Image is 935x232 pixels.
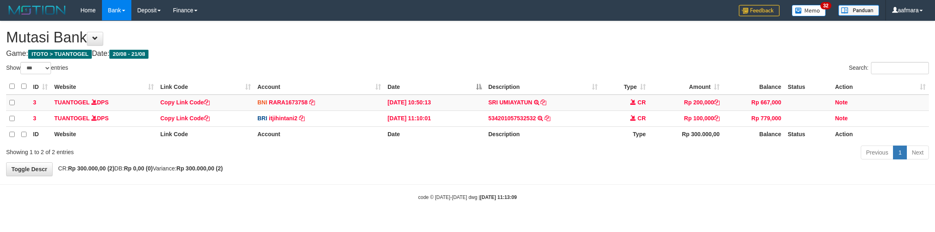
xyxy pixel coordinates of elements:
span: 3 [33,99,36,106]
th: Website [51,126,157,142]
img: panduan.png [838,5,879,16]
td: Rp 200,000 [649,95,723,111]
a: Next [906,146,929,159]
span: CR [638,99,646,106]
td: [DATE] 11:10:01 [384,110,485,126]
a: SRI UMIAYATUN [488,99,532,106]
td: Rp 667,000 [723,95,784,111]
th: Link Code: activate to sort column ascending [157,79,254,95]
a: Copy Rp 200,000 to clipboard [714,99,720,106]
a: TUANTOGEL [54,115,90,122]
span: CR: DB: Variance: [54,165,223,172]
th: Account: activate to sort column ascending [254,79,384,95]
a: TUANTOGEL [54,99,90,106]
td: DPS [51,110,157,126]
span: 20/08 - 21/08 [109,50,148,59]
h1: Mutasi Bank [6,29,929,46]
th: Date: activate to sort column descending [384,79,485,95]
label: Search: [849,62,929,74]
a: Copy SRI UMIAYATUN to clipboard [541,99,546,106]
th: Status [784,79,832,95]
img: Feedback.jpg [739,5,780,16]
strong: Rp 0,00 (0) [124,165,153,172]
th: Account [254,126,384,142]
th: Description: activate to sort column ascending [485,79,601,95]
td: [DATE] 10:50:13 [384,95,485,111]
th: ID: activate to sort column ascending [30,79,51,95]
th: Date [384,126,485,142]
th: Rp 300.000,00 [649,126,723,142]
small: code © [DATE]-[DATE] dwg | [418,194,517,200]
th: ID [30,126,51,142]
span: BNI [257,99,267,106]
td: DPS [51,95,157,111]
th: Type [601,126,649,142]
select: Showentries [20,62,51,74]
a: Toggle Descr [6,162,53,176]
strong: Rp 300.000,00 (2) [68,165,115,172]
div: Showing 1 to 2 of 2 entries [6,145,383,156]
a: Copy Rp 100,000 to clipboard [714,115,720,122]
img: MOTION_logo.png [6,4,68,16]
a: Previous [861,146,893,159]
th: Balance [723,79,784,95]
label: Show entries [6,62,68,74]
th: Status [784,126,832,142]
th: Balance [723,126,784,142]
th: Link Code [157,126,254,142]
th: Website: activate to sort column ascending [51,79,157,95]
th: Action [832,126,929,142]
span: BRI [257,115,267,122]
a: Copy Link Code [160,99,210,106]
img: Button%20Memo.svg [792,5,826,16]
a: RARA1673758 [269,99,308,106]
a: 1 [893,146,907,159]
span: CR [638,115,646,122]
td: Rp 100,000 [649,110,723,126]
a: Copy RARA1673758 to clipboard [309,99,315,106]
span: 32 [820,2,831,9]
a: Copy 534201057532532 to clipboard [545,115,550,122]
a: Note [835,99,848,106]
span: ITOTO > TUANTOGEL [28,50,92,59]
td: Rp 779,000 [723,110,784,126]
h4: Game: Date: [6,50,929,58]
th: Description [485,126,601,142]
th: Type: activate to sort column ascending [601,79,649,95]
span: 3 [33,115,36,122]
th: Amount: activate to sort column ascending [649,79,723,95]
strong: Rp 300.000,00 (2) [177,165,223,172]
a: Note [835,115,848,122]
a: Copy Link Code [160,115,210,122]
a: itjihintani2 [269,115,297,122]
th: Action: activate to sort column ascending [832,79,929,95]
a: 534201057532532 [488,115,536,122]
strong: [DATE] 11:13:09 [480,194,517,200]
input: Search: [871,62,929,74]
a: Copy itjihintani2 to clipboard [299,115,305,122]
